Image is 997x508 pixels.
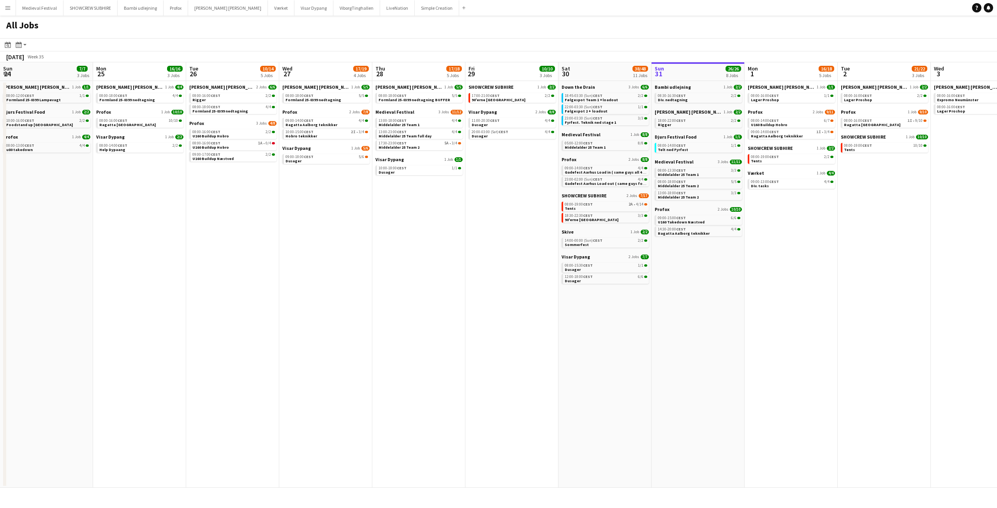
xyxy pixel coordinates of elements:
[99,97,155,102] span: Formland 25-0399 nedtagning
[380,0,415,16] button: LiveNation
[472,122,488,127] span: Dusager
[451,110,463,114] span: 11/12
[748,109,763,115] span: Profox
[359,119,364,123] span: 4/4
[490,93,500,98] span: CEST
[824,130,830,134] span: 3/4
[211,141,220,146] span: CEST
[748,109,835,145] div: Profox2 Jobs9/1108:00-14:00CEST6/7U160 Buildup Hobro09:00-14:00CEST1I•3/4Ragatta Aalborg teknikker
[545,130,550,134] span: 4/4
[452,130,457,134] span: 4/4
[268,121,277,126] span: 4/8
[908,110,916,114] span: 1 Job
[118,0,164,16] button: Bambi udlejning
[731,94,736,98] span: 2/2
[937,105,965,109] span: 08:00-16:00
[375,109,463,115] a: Medieval Festival3 Jobs11/12
[676,143,686,148] span: CEST
[282,109,297,115] span: Profox
[375,109,414,115] span: Medieval Festival
[333,0,380,16] button: ViborgTinghallen
[397,93,407,98] span: CEST
[824,119,830,123] span: 6/7
[916,135,928,139] span: 10/10
[192,141,220,145] span: 08:00-16:00
[469,84,556,109] div: SHOWCREW SUBHIRE1 Job2/217:00-21:00CEST2/290'erne [GEOGRAPHIC_DATA]
[641,132,649,137] span: 8/8
[535,110,546,114] span: 2 Jobs
[638,116,643,120] span: 3/3
[175,85,183,90] span: 4/4
[655,84,742,109] div: Bambi udlejning1 Job2/208:30-16:30CEST2/2Div. nedtagning
[3,134,90,154] div: Profox1 Job4/408:00-13:00CEST4/4u80 takedown
[862,93,872,98] span: CEST
[827,85,835,90] span: 1/1
[655,134,742,159] div: Djurs Festival Food1 Job1/108:00-14:00CEST1/1Telt ned Fyrfest
[6,93,89,102] a: 08:00-12:00CEST1/1Formland 25-0399 Lampevagt
[565,141,593,145] span: 05:00-12:00
[920,85,928,90] span: 2/2
[748,84,815,90] span: Danny Black Luna
[3,109,45,115] span: Djurs Festival Food
[266,141,271,145] span: 0/4
[593,104,602,109] span: CEST
[189,84,277,120] div: [PERSON_NAME] [PERSON_NAME]2 Jobs6/608:00-16:00CEST2/2Rigger08:00-18:00CEST4/4Formland 25-0399 ne...
[118,118,127,123] span: CEST
[817,85,825,90] span: 1 Job
[724,85,732,90] span: 1 Job
[397,141,407,146] span: CEST
[844,94,872,98] span: 08:00-16:00
[16,0,63,16] button: Medieval Festival
[841,134,928,140] a: SHOWCREW SUBHIRE1 Job10/10
[498,129,508,134] span: CEST
[748,84,835,109] div: [PERSON_NAME] [PERSON_NAME]1 Job1/108:00-16:00CEST1/1Lager Proshop
[282,84,370,109] div: [PERSON_NAME] [PERSON_NAME]1 Job5/508:00-18:00CEST5/5Formland 25-0399 nedtagning
[285,130,368,134] div: •
[658,118,740,127] a: 18:00-22:00CEST2/2Rigger
[375,84,463,90] a: [PERSON_NAME] [PERSON_NAME]1 Job5/5
[96,84,183,90] a: [PERSON_NAME] [PERSON_NAME]1 Job4/4
[72,110,81,114] span: 1 Job
[379,141,461,145] div: •
[96,109,111,115] span: Profox
[175,135,183,139] span: 2/2
[379,134,432,139] span: Middelalder 25 Team full day
[472,94,500,98] span: 17:00-21:00
[3,134,90,140] a: Profox1 Job4/4
[25,93,34,98] span: CEST
[3,134,18,140] span: Profox
[189,120,277,163] div: Profox3 Jobs4/808:00-16:00CEST2/2U160 Buildup Hobro08:00-16:00CEST1A•0/4U160 Buildup Hobro09:00-1...
[769,118,779,123] span: CEST
[751,94,779,98] span: 08:00-16:00
[751,134,803,139] span: Ragatta Aalborg teknikker
[25,143,34,148] span: CEST
[444,141,449,145] span: 5A
[841,109,928,134] div: Profox1 Job9/1008:00-16:00CEST1I•9/10Ragatta [GEOGRAPHIC_DATA]
[472,93,554,102] a: 17:00-21:00CEST2/290'erne [GEOGRAPHIC_DATA]
[379,94,407,98] span: 08:00-18:00
[915,119,923,123] span: 9/10
[173,94,178,98] span: 4/4
[562,132,649,137] a: Medieval Festival1 Job8/8
[118,143,127,148] span: CEST
[454,85,463,90] span: 5/5
[548,85,556,90] span: 2/2
[565,116,602,120] span: 23:00-03:30 (Sun)
[282,84,370,90] a: [PERSON_NAME] [PERSON_NAME]1 Job5/5
[351,130,356,134] span: 2I
[537,85,546,90] span: 1 Job
[676,93,686,98] span: CEST
[562,84,649,90] a: Down the Drain3 Jobs6/6
[731,119,736,123] span: 2/2
[565,109,608,114] span: Følgespot 2 + loadout
[6,122,73,127] span: Foodstand up viborg
[655,109,742,115] a: [PERSON_NAME] [PERSON_NAME]1 Job2/2
[937,109,965,114] span: Lager Proshop
[813,110,823,114] span: 2 Jobs
[469,109,556,141] div: Visar Dypang2 Jobs8/811:00-20:30CEST4/4Dusager20:00-03:00 (Sat)CEST4/4Dusager
[734,110,742,114] span: 2/2
[545,119,550,123] span: 4/4
[658,122,671,127] span: Rigger
[751,130,779,134] span: 09:00-14:00
[285,122,337,127] span: Ragatta Aalborg teknikker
